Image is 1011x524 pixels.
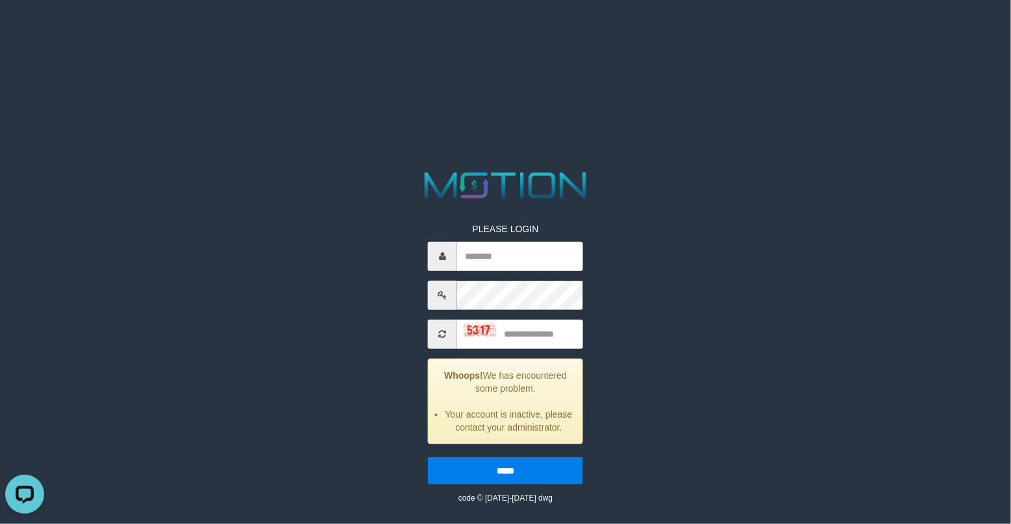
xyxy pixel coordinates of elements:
small: code © [DATE]-[DATE] dwg [458,494,553,503]
p: PLEASE LOGIN [428,222,583,235]
strong: Whoops! [444,370,483,381]
div: We has encountered some problem. [428,359,583,444]
li: Your account is inactive, please contact your administrator. [445,408,573,434]
img: MOTION_logo.png [417,168,593,203]
img: captcha [464,324,496,337]
button: Open LiveChat chat widget [5,5,44,44]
